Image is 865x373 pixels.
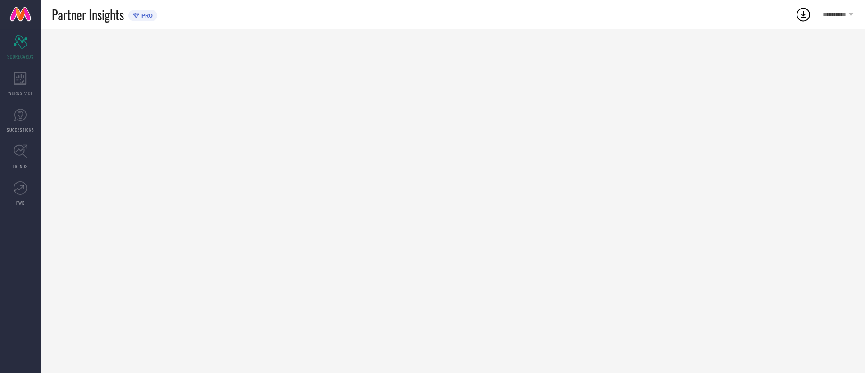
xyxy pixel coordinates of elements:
[795,6,811,23] div: Open download list
[16,199,25,206] span: FWD
[8,90,33,97] span: WORKSPACE
[7,53,34,60] span: SCORECARDS
[139,12,153,19] span: PRO
[7,126,34,133] span: SUGGESTIONS
[52,5,124,24] span: Partner Insights
[13,163,28,170] span: TRENDS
